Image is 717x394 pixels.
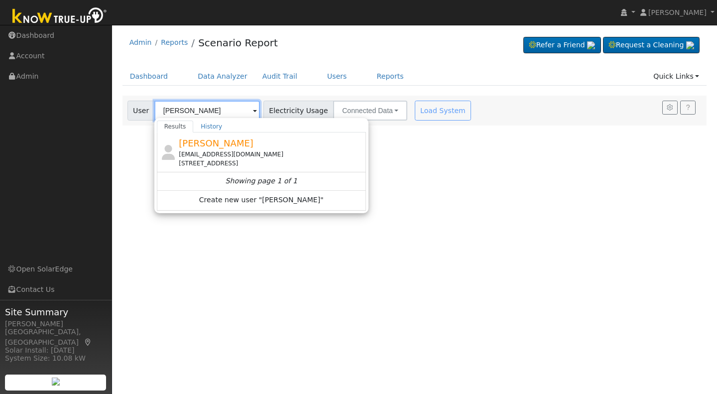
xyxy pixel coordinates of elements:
[179,159,363,168] div: [STREET_ADDRESS]
[84,338,93,346] a: Map
[199,195,324,206] span: Create new user "[PERSON_NAME]"
[157,121,194,132] a: Results
[226,176,297,186] i: Showing page 1 of 1
[190,67,255,86] a: Data Analyzer
[255,67,305,86] a: Audit Trail
[161,38,188,46] a: Reports
[5,319,107,329] div: [PERSON_NAME]
[263,101,334,121] span: Electricity Usage
[193,121,230,132] a: History
[603,37,700,54] a: Request a Cleaning
[127,101,155,121] span: User
[179,138,253,148] span: [PERSON_NAME]
[333,101,407,121] button: Connected Data
[648,8,707,16] span: [PERSON_NAME]
[646,67,707,86] a: Quick Links
[198,37,278,49] a: Scenario Report
[662,101,678,115] button: Settings
[680,101,696,115] a: Help Link
[122,67,176,86] a: Dashboard
[179,150,363,159] div: [EMAIL_ADDRESS][DOMAIN_NAME]
[523,37,601,54] a: Refer a Friend
[154,101,260,121] input: Select a User
[7,5,112,28] img: Know True-Up
[5,345,107,356] div: Solar Install: [DATE]
[587,41,595,49] img: retrieve
[5,327,107,348] div: [GEOGRAPHIC_DATA], [GEOGRAPHIC_DATA]
[369,67,411,86] a: Reports
[52,378,60,386] img: retrieve
[320,67,355,86] a: Users
[129,38,152,46] a: Admin
[5,353,107,364] div: System Size: 10.08 kW
[686,41,694,49] img: retrieve
[5,305,107,319] span: Site Summary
